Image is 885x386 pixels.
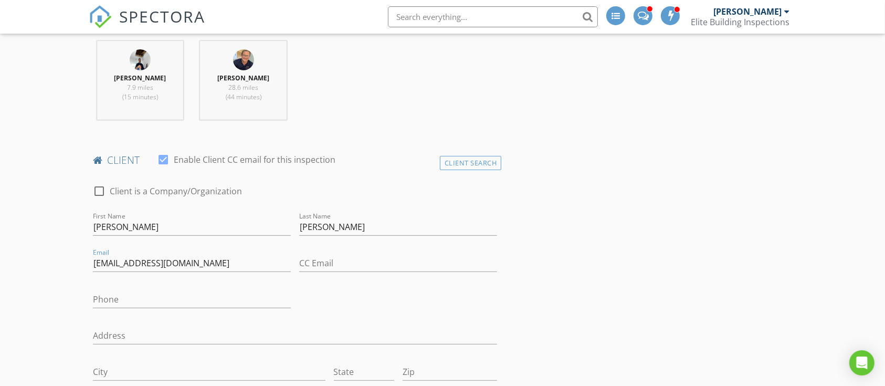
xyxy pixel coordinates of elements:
[691,17,789,27] div: Elite Building Inspections
[122,92,158,101] span: (15 minutes)
[226,92,261,101] span: (44 minutes)
[174,154,335,165] label: Enable Client CC email for this inspection
[713,6,782,17] div: [PERSON_NAME]
[89,14,205,36] a: SPECTORA
[93,153,498,167] h4: client
[217,74,269,82] strong: [PERSON_NAME]
[228,83,258,92] span: 28.6 miles
[233,49,254,70] img: action_shot_2.jpg
[119,5,205,27] span: SPECTORA
[110,186,242,196] label: Client is a Company/Organization
[388,6,598,27] input: Search everything...
[127,83,153,92] span: 7.9 miles
[130,49,151,70] img: 449c47976f244a14a2a42ff3df556231.jpeg
[89,5,112,28] img: The Best Home Inspection Software - Spectora
[849,350,875,375] div: Open Intercom Messenger
[114,74,166,82] strong: [PERSON_NAME]
[440,156,502,170] div: Client Search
